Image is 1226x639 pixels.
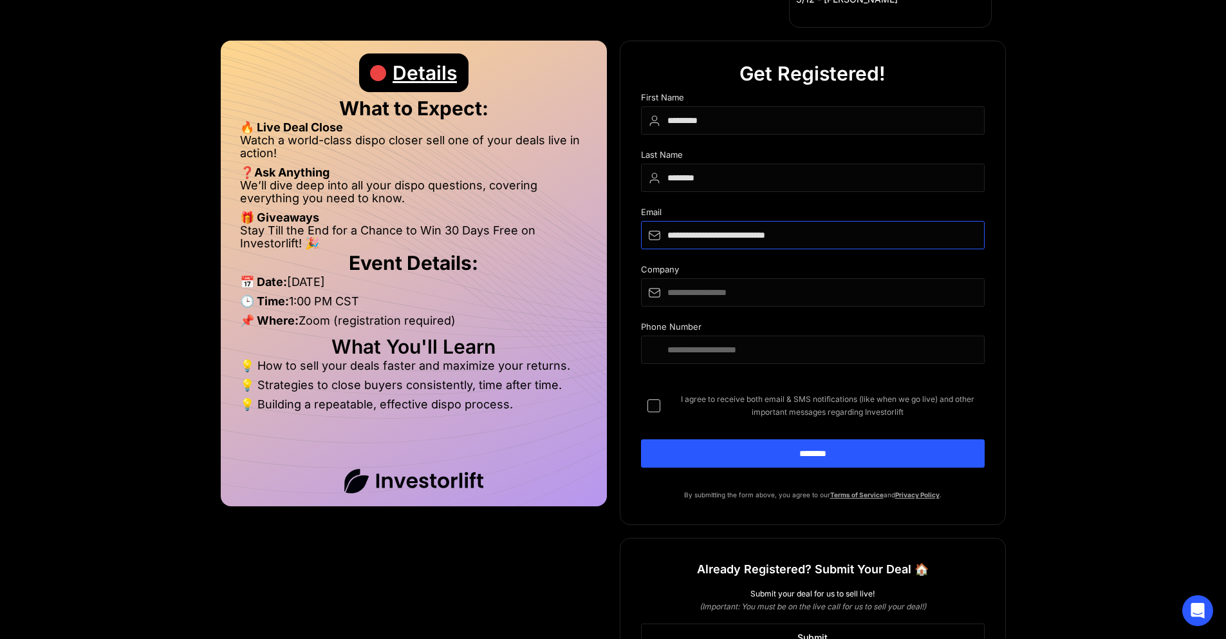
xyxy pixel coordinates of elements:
[739,54,886,93] div: Get Registered!
[641,93,985,106] div: First Name
[240,276,588,295] li: [DATE]
[641,150,985,164] div: Last Name
[641,93,985,488] form: DIspo Day Main Form
[240,359,588,379] li: 💡 How to sell your deals faster and maximize your returns.
[240,211,319,224] strong: 🎁 Giveaways
[700,602,926,611] em: (Important: You must be on the live call for us to sell your deal!)
[240,224,588,250] li: Stay Till the End for a Chance to Win 30 Days Free on Investorlift! 🎉
[240,120,343,134] strong: 🔥 Live Deal Close
[641,488,985,501] p: By submitting the form above, you agree to our and .
[641,207,985,221] div: Email
[349,251,478,274] strong: Event Details:
[240,295,588,314] li: 1:00 PM CST
[393,53,457,92] div: Details
[240,134,588,166] li: Watch a world-class dispo closer sell one of your deals live in action!
[641,587,985,600] div: Submit your deal for us to sell live!
[1182,595,1213,626] div: Open Intercom Messenger
[240,314,299,327] strong: 📌 Where:
[697,558,929,581] h1: Already Registered? Submit Your Deal 🏠
[641,265,985,278] div: Company
[240,166,330,179] strong: ❓Ask Anything
[641,322,985,336] div: Phone Number
[240,294,289,308] strong: 🕒 Time:
[240,179,588,211] li: We’ll dive deep into all your dispo questions, covering everything you need to know.
[671,393,985,419] span: I agree to receive both email & SMS notifications (like when we go live) and other important mess...
[339,97,488,120] strong: What to Expect:
[830,491,884,499] a: Terms of Service
[240,314,588,334] li: Zoom (registration required)
[895,491,940,499] a: Privacy Policy
[240,398,588,411] li: 💡 Building a repeatable, effective dispo process.
[240,340,588,353] h2: What You'll Learn
[240,379,588,398] li: 💡 Strategies to close buyers consistently, time after time.
[240,275,287,289] strong: 📅 Date:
